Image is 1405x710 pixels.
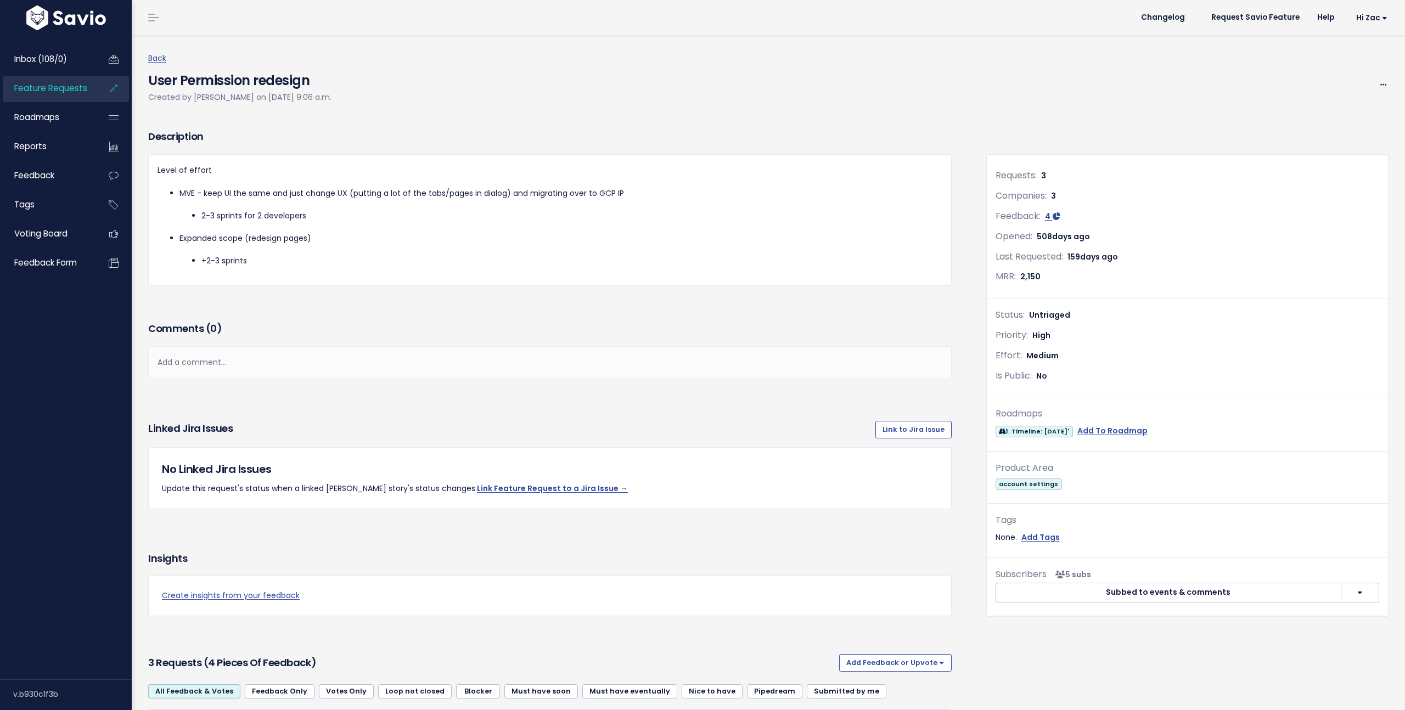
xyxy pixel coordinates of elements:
[996,230,1032,243] span: Opened:
[158,164,942,177] p: Level of effort
[14,228,68,239] span: Voting Board
[13,680,132,708] div: v.b930c1f3b
[1045,211,1050,222] span: 4
[148,346,952,379] div: Add a comment...
[14,82,87,94] span: Feature Requests
[996,369,1032,382] span: Is Public:
[14,111,59,123] span: Roadmaps
[14,53,67,65] span: Inbox (108/0)
[14,199,35,210] span: Tags
[3,105,91,130] a: Roadmaps
[477,483,628,494] a: Link Feature Request to a Jira Issue →
[14,140,47,152] span: Reports
[996,583,1341,602] button: Subbed to events & comments
[1356,14,1387,22] span: Hi Zac
[378,684,452,698] a: Loop not closed
[996,478,1062,490] span: account settings
[148,421,233,438] h3: Linked Jira issues
[148,129,952,144] h3: Description
[162,482,938,495] p: Update this request's status when a linked [PERSON_NAME] story's status changes.
[162,589,938,602] a: Create insights from your feedback
[996,250,1063,263] span: Last Requested:
[14,170,54,181] span: Feedback
[1026,350,1059,361] span: Medium
[1343,9,1396,26] a: Hi Zac
[1077,424,1148,438] a: Add To Roadmap
[14,257,77,268] span: Feedback form
[148,321,952,336] h3: Comments ( )
[148,684,240,698] a: All Feedback & Votes
[1051,569,1091,580] span: <p><strong>Subscribers</strong><br><br> - jose caselles<br> - Kris Casalla<br> - Terry Watkins<br...
[1041,170,1046,181] span: 3
[1020,271,1041,282] span: 2,150
[456,684,500,698] a: Blocker
[504,684,578,698] a: Must have soon
[996,406,1379,422] div: Roadmaps
[1080,251,1118,262] span: days ago
[148,65,331,91] h4: User Permission redesign
[24,5,109,30] img: logo-white.9d6f32f41409.svg
[3,221,91,246] a: Voting Board
[875,421,952,438] a: Link to Jira Issue
[162,461,938,477] h5: No Linked Jira Issues
[996,460,1379,476] div: Product Area
[201,254,942,268] li: +2-3 sprints
[1202,9,1308,26] a: Request Savio Feature
[148,53,166,64] a: Back
[1067,251,1118,262] span: 159
[1051,190,1056,201] span: 3
[996,349,1022,362] span: Effort:
[996,424,1073,438] a: 1. Timeline: [DATE]'
[996,426,1073,437] span: 1. Timeline: [DATE]'
[582,684,677,698] a: Must have eventually
[996,210,1041,222] span: Feedback:
[1036,370,1047,381] span: No
[747,684,802,698] a: Pipedream
[996,308,1025,321] span: Status:
[1037,231,1090,242] span: 508
[996,512,1379,528] div: Tags
[1308,9,1343,26] a: Help
[996,568,1047,581] span: Subscribers
[201,209,942,223] li: 2-3 sprints for 2 developers
[179,187,942,200] p: MVE - keep UI the same and just change UX (putting a lot of the tabs/pages in dialog) and migrati...
[148,92,331,103] span: Created by [PERSON_NAME] on [DATE] 9:06 a.m.
[3,250,91,275] a: Feedback form
[3,47,91,72] a: Inbox (108/0)
[807,684,886,698] a: Submitted by me
[996,189,1047,202] span: Companies:
[996,329,1028,341] span: Priority:
[682,684,743,698] a: Nice to have
[996,270,1016,283] span: MRR:
[3,192,91,217] a: Tags
[3,134,91,159] a: Reports
[148,551,187,566] h3: Insights
[245,684,314,698] a: Feedback Only
[1052,231,1090,242] span: days ago
[210,322,217,335] span: 0
[1029,309,1070,320] span: Untriaged
[1045,211,1060,222] a: 4
[179,232,942,245] p: Expanded scope (redesign pages)
[1032,330,1050,341] span: High
[319,684,374,698] a: Votes Only
[148,655,835,670] h3: 3 Requests (4 pieces of Feedback)
[839,654,952,672] button: Add Feedback or Upvote
[996,531,1379,544] div: None.
[1141,14,1185,21] span: Changelog
[1021,531,1060,544] a: Add Tags
[3,76,91,101] a: Feature Requests
[3,163,91,188] a: Feedback
[996,169,1037,182] span: Requests:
